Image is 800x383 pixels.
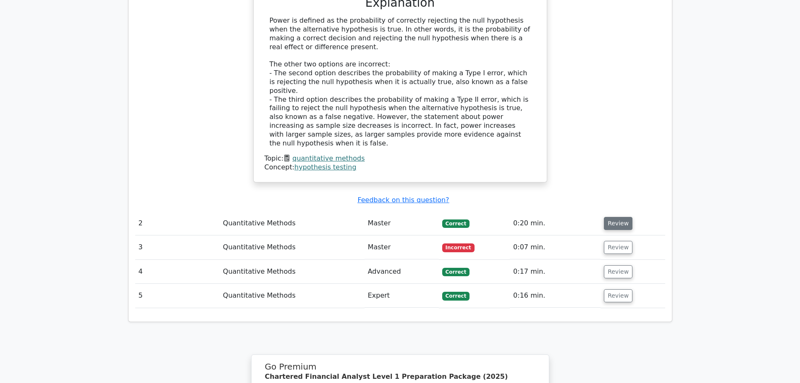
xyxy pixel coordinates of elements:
[135,235,220,259] td: 3
[220,211,365,235] td: Quantitative Methods
[365,260,439,284] td: Advanced
[604,265,632,278] button: Review
[442,268,470,276] span: Correct
[365,235,439,259] td: Master
[604,217,632,230] button: Review
[510,260,601,284] td: 0:17 min.
[135,284,220,308] td: 5
[220,260,365,284] td: Quantitative Methods
[442,243,475,252] span: Incorrect
[270,16,531,148] div: Power is defined as the probability of correctly rejecting the null hypothesis when the alternati...
[604,241,632,254] button: Review
[442,219,470,228] span: Correct
[510,235,601,259] td: 0:07 min.
[357,196,449,204] a: Feedback on this question?
[510,284,601,308] td: 0:16 min.
[265,154,536,163] div: Topic:
[135,211,220,235] td: 2
[220,284,365,308] td: Quantitative Methods
[442,292,470,300] span: Correct
[604,289,632,302] button: Review
[510,211,601,235] td: 0:20 min.
[365,211,439,235] td: Master
[220,235,365,259] td: Quantitative Methods
[265,163,536,172] div: Concept:
[292,154,365,162] a: quantitative methods
[365,284,439,308] td: Expert
[135,260,220,284] td: 4
[294,163,356,171] a: hypothesis testing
